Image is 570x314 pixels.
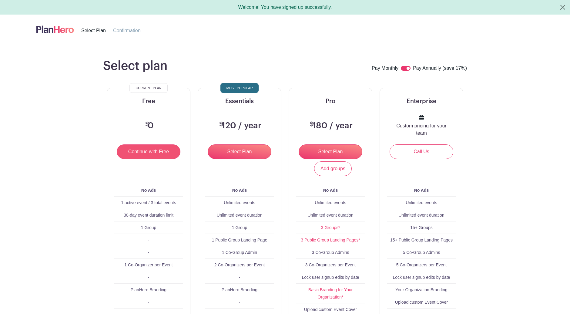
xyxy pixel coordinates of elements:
[219,121,223,127] span: $
[226,84,253,92] span: Most Popular
[308,121,353,131] h3: 180 / year
[232,225,247,230] span: 1 Group
[308,213,354,218] span: Unlimited event duration
[114,98,183,105] h5: Free
[144,121,154,131] h3: 0
[410,225,433,230] span: 15+ Groups
[310,121,314,127] span: $
[212,238,267,242] span: 1 Public Group Landing Page
[218,121,261,131] h3: 120 / year
[205,98,274,105] h5: Essentials
[148,300,149,305] span: -
[395,287,448,292] span: Your Organization Branding
[81,28,106,33] span: Select Plan
[103,59,167,73] h1: Select plan
[413,65,467,73] label: Pay Annually (save 17%)
[224,200,255,205] span: Unlimited events
[148,275,149,280] span: -
[308,287,353,299] a: Basic Branding for Your Organization*
[395,300,448,305] span: Upload custom Event Cover
[406,200,437,205] span: Unlimited events
[214,262,265,267] span: 2 Co-Organizers per Event
[414,188,429,193] b: No Ads
[394,122,448,137] p: Custom pricing for your team
[232,188,247,193] b: No Ads
[113,28,141,33] span: Confirmation
[141,188,156,193] b: No Ads
[302,275,359,280] span: Lock user signup edits by date
[136,84,161,92] span: Current Plan
[208,144,271,159] input: Select Plan
[314,161,352,176] a: Add groups
[321,225,340,230] a: 3 Groups*
[145,121,149,127] span: $
[299,144,362,159] input: Select Plan
[121,200,176,205] span: 1 active event / 3 total events
[217,213,263,218] span: Unlimited event duration
[399,213,444,218] span: Unlimited event duration
[387,98,456,105] h5: Enterprise
[222,287,257,292] span: PlanHero Branding
[372,65,398,73] label: Pay Monthly
[301,238,360,242] a: 3 Public Group Landing Pages*
[315,200,346,205] span: Unlimited events
[131,287,166,292] span: PlanHero Branding
[148,250,149,255] span: -
[239,275,240,280] span: -
[393,275,450,280] span: Lock user signup edits by date
[124,213,173,218] span: 30-day event duration limit
[239,300,240,305] span: -
[312,250,349,255] span: 3 Co-Group Admins
[396,262,447,267] span: 5 Co-Organizers per Event
[296,98,365,105] h5: Pro
[323,188,338,193] b: No Ads
[390,144,453,159] a: Call Us
[390,238,453,242] span: 15+ Public Group Landing Pages
[403,250,440,255] span: 5 Co-Group Admins
[305,262,356,267] span: 3 Co-Organizers per Event
[117,144,180,159] input: Continue with Free
[36,24,74,34] img: logo-507f7623f17ff9eddc593b1ce0a138ce2505c220e1c5a4e2b4648c50719b7d32.svg
[222,250,257,255] span: 1 Co-Group Admin
[124,262,173,267] span: 1 Co-Organizer per Event
[304,307,357,312] span: Upload custom Event Cover
[148,238,149,242] span: -
[141,225,156,230] span: 1 Group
